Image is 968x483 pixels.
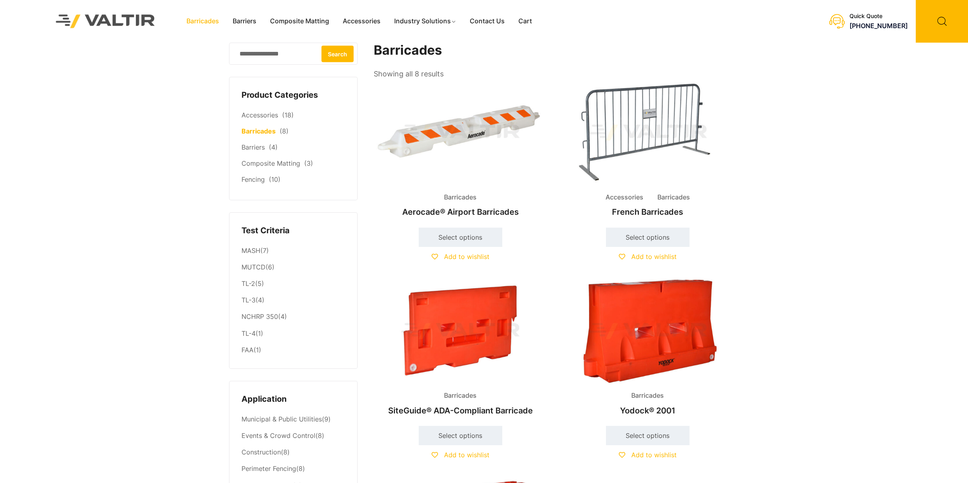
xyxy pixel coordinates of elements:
a: Barricades [241,127,276,135]
a: Barriers [226,15,263,27]
li: (4) [241,309,345,325]
a: Accessories BarricadesFrench Barricades [561,80,735,221]
li: (8) [241,444,345,461]
a: Select options for “SiteGuide® ADA-Compliant Barricade” [419,426,502,445]
span: (8) [280,127,289,135]
a: NCHRP 350 [241,312,278,321]
a: Accessories [241,111,278,119]
a: Cart [512,15,539,27]
h4: Product Categories [241,89,345,101]
li: (9) [241,411,345,428]
div: Quick Quote [849,13,908,20]
h4: Application [241,393,345,405]
a: Add to wishlist [619,451,677,459]
a: TL-4 [241,329,256,337]
h2: SiteGuide® ADA-Compliant Barricade [374,402,547,419]
span: (4) [269,143,278,151]
li: (5) [241,276,345,292]
a: MUTCD [241,263,266,271]
a: BarricadesAerocade® Airport Barricades [374,80,547,221]
a: BarricadesSiteGuide® ADA-Compliant Barricade [374,279,547,419]
h2: Yodock® 2001 [561,402,735,419]
a: BarricadesYodock® 2001 [561,279,735,419]
a: Add to wishlist [432,451,489,459]
span: (10) [269,175,280,183]
img: Valtir Rentals [45,4,166,38]
li: (4) [241,292,345,309]
a: Contact Us [463,15,512,27]
span: Barricades [438,390,483,402]
span: Add to wishlist [444,253,489,261]
a: Municipal & Public Utilities [241,415,322,423]
a: [PHONE_NUMBER] [849,22,908,30]
a: Select options for “French Barricades” [606,228,690,247]
li: (1) [241,342,345,356]
p: Showing all 8 results [374,67,444,81]
h2: French Barricades [561,203,735,221]
span: (18) [282,111,294,119]
span: Accessories [600,191,649,203]
a: FAA [241,346,254,354]
a: Add to wishlist [619,253,677,261]
a: Composite Matting [263,15,336,27]
span: Add to wishlist [444,451,489,459]
a: Perimeter Fencing [241,465,296,473]
a: Construction [241,448,281,456]
a: Select options for “Yodock® 2001” [606,426,690,445]
a: TL-2 [241,280,255,288]
span: Barricades [438,191,483,203]
li: (6) [241,259,345,276]
a: Composite Matting [241,159,300,167]
a: Select options for “Aerocade® Airport Barricades” [419,228,502,247]
a: Industry Solutions [387,15,463,27]
span: Add to wishlist [631,451,677,459]
a: Add to wishlist [432,253,489,261]
li: (8) [241,461,345,477]
a: Accessories [336,15,387,27]
a: Barricades [180,15,226,27]
span: (3) [304,159,313,167]
h4: Test Criteria [241,225,345,237]
a: TL-3 [241,296,256,304]
li: (8) [241,428,345,444]
a: Barriers [241,143,265,151]
li: (7) [241,243,345,259]
li: (1) [241,325,345,342]
span: Barricades [625,390,670,402]
span: Barricades [651,191,696,203]
span: Add to wishlist [631,253,677,261]
h2: Aerocade® Airport Barricades [374,203,547,221]
a: Events & Crowd Control [241,432,315,440]
a: MASH [241,247,260,255]
h1: Barricades [374,43,735,58]
button: Search [321,45,354,62]
a: Fencing [241,175,265,183]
